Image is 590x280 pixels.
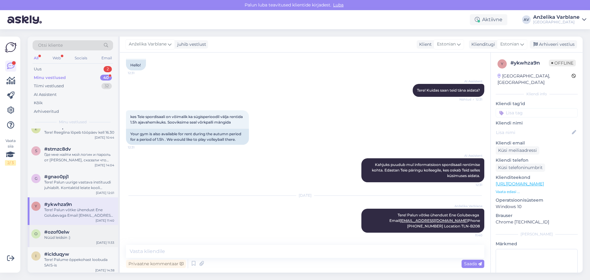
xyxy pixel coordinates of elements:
[417,41,432,48] div: Klient
[59,119,87,125] span: Minu vestlused
[101,83,112,89] div: 32
[44,174,69,179] span: #gnao0pj1
[44,229,69,235] span: #ozof0elw
[35,204,37,208] span: y
[389,213,481,228] span: Tere! Palun võtke ühendust Ene Golubevaga Email Phone [PHONE_NUMBER] Location TLN-B208
[496,129,571,136] input: Lisa nimi
[500,41,519,48] span: Estonian
[73,54,88,62] div: Socials
[459,153,482,158] span: AI Assistent
[34,92,57,98] div: AI Assistent
[464,261,482,266] span: Saada
[496,108,578,117] input: Lisa tag
[130,114,244,124] span: kes Teie spordisaali on võimalik ka sügisperioodil välja rentida 1.5h ajavahemikuks. Sooviksime s...
[533,15,586,25] a: Anželika Varblane[GEOGRAPHIC_DATA]
[496,174,578,181] p: Klienditeekond
[126,129,249,145] div: Your gym is also available for rent during the autumn period for a period of 1.5h . We would like...
[530,40,577,49] div: Arhiveeri vestlus
[496,241,578,247] p: Märkmed
[51,54,62,62] div: Web
[496,219,578,225] p: Chrome [TECHNICAL_ID]
[5,160,16,166] div: 2 / 3
[34,83,64,89] div: Tiimi vestlused
[34,75,66,81] div: Minu vestlused
[38,42,63,49] span: Otsi kliente
[496,231,578,237] div: [PERSON_NAME]
[35,176,37,181] span: g
[44,207,114,218] div: Tere! Palun võtke ühendust Ene Golubevaga Email [EMAIL_ADDRESS][DOMAIN_NAME] Phone [PHONE_NUMBER]...
[496,181,544,187] a: [URL][DOMAIN_NAME]
[128,71,151,75] span: 12:31
[5,41,17,53] img: Askly Logo
[459,79,482,84] span: AI Assistent
[417,88,480,93] span: Tere! Kuidas saan teid täna aidata?
[126,193,484,198] div: [DATE]
[95,268,114,273] div: [DATE] 14:38
[533,20,580,25] div: [GEOGRAPHIC_DATA]
[44,235,114,240] div: Nüüd leidsin :)
[459,97,482,102] span: Nähtud ✓ 12:31
[496,212,578,219] p: Brauser
[44,257,114,268] div: Tere! Palume õppekohast loobuda SAIS-is
[104,66,112,72] div: 2
[454,204,482,208] span: Anželika Varblane
[437,41,456,48] span: Estonian
[496,146,539,155] div: Küsi meiliaadressi
[126,60,146,70] div: Hello!
[95,163,114,168] div: [DATE] 14:04
[469,41,495,48] div: Klienditugi
[175,41,206,48] div: juhib vestlust
[496,157,578,164] p: Kliendi telefon
[496,101,578,107] p: Kliendi tag'id
[33,54,40,62] div: All
[533,15,580,20] div: Anželika Varblane
[34,108,59,115] div: Arhiveeritud
[510,59,549,67] div: # ykwhza9n
[126,260,186,268] div: Privaatne kommentaar
[34,100,43,106] div: Kõik
[44,179,114,191] div: Tere! Palun uurige vastava instituudi juhiabilt. Kontaktid leiate kooli kodulehelt [URL][DOMAIN_N...
[44,202,72,207] span: #ykwhza9n
[96,218,114,223] div: [DATE] 11:40
[95,135,114,140] div: [DATE] 10:44
[459,183,482,187] span: 12:31
[470,14,507,25] div: Aktiivne
[496,189,578,195] p: Vaata edasi ...
[5,138,16,166] div: Vaata siia
[496,197,578,203] p: Operatsioonisüsteem
[35,148,37,153] span: s
[96,240,114,245] div: [DATE] 11:33
[496,164,545,172] div: Küsi telefoninumbrit
[100,54,113,62] div: Email
[496,120,578,126] p: Kliendi nimi
[44,152,114,163] div: Где мне найти мой логин и пароль от [PERSON_NAME], сказали что пришлют на почту но мне ничего не ...
[129,41,167,48] span: Anželika Varblane
[501,61,503,66] span: y
[496,140,578,146] p: Kliendi email
[35,254,37,258] span: i
[44,146,71,152] span: #stmzc8dv
[496,91,578,97] div: Kliendi info
[128,145,151,150] span: 12:31
[100,75,112,81] div: 40
[44,251,69,257] span: #iclduqyw
[331,2,345,8] span: Luba
[522,15,531,24] div: AV
[35,126,37,131] span: z
[372,162,481,178] span: Kahjuks puudub mul informatsioon spordisaali rentimise kohta. Edastan Teie päringu kolleegile, ke...
[34,66,41,72] div: Uus
[44,130,114,135] div: Tere! Reeglina lõpeb tööpäev kell 16.30
[498,73,572,86] div: [GEOGRAPHIC_DATA], [GEOGRAPHIC_DATA]
[400,218,468,223] a: [EMAIL_ADDRESS][DOMAIN_NAME]
[96,191,114,195] div: [DATE] 12:01
[549,60,576,66] span: Offline
[459,233,482,238] span: 11:40
[496,203,578,210] p: Windows 10
[34,231,37,236] span: o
